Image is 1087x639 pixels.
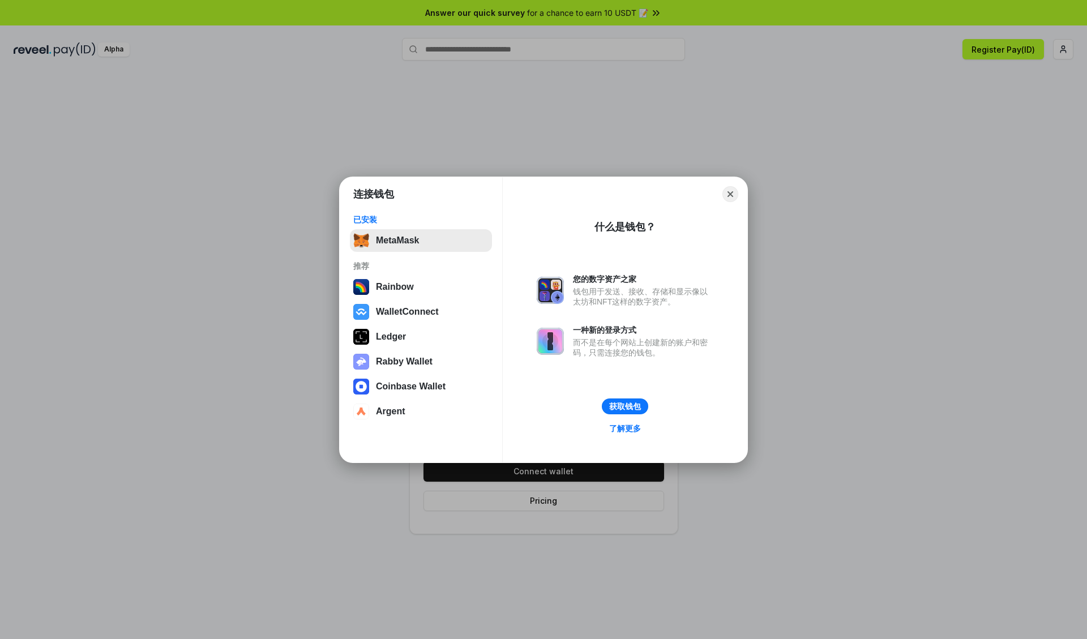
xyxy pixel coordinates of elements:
[350,400,492,423] button: Argent
[573,286,713,307] div: 钱包用于发送、接收、存储和显示像以太坊和NFT这样的数字资产。
[350,229,492,252] button: MetaMask
[594,220,656,234] div: 什么是钱包？
[353,404,369,419] img: svg+xml,%3Csvg%20width%3D%2228%22%20height%3D%2228%22%20viewBox%3D%220%200%2028%2028%22%20fill%3D...
[353,329,369,345] img: svg+xml,%3Csvg%20xmlns%3D%22http%3A%2F%2Fwww.w3.org%2F2000%2Fsvg%22%20width%3D%2228%22%20height%3...
[376,381,446,392] div: Coinbase Wallet
[602,421,648,436] a: 了解更多
[573,325,713,335] div: 一种新的登录方式
[376,307,439,317] div: WalletConnect
[602,398,648,414] button: 获取钱包
[376,332,406,342] div: Ledger
[609,423,641,434] div: 了解更多
[722,186,738,202] button: Close
[353,261,489,271] div: 推荐
[609,401,641,411] div: 获取钱包
[376,357,433,367] div: Rabby Wallet
[376,406,405,417] div: Argent
[350,276,492,298] button: Rainbow
[376,235,419,246] div: MetaMask
[376,282,414,292] div: Rainbow
[537,328,564,355] img: svg+xml,%3Csvg%20xmlns%3D%22http%3A%2F%2Fwww.w3.org%2F2000%2Fsvg%22%20fill%3D%22none%22%20viewBox...
[350,301,492,323] button: WalletConnect
[573,274,713,284] div: 您的数字资产之家
[353,304,369,320] img: svg+xml,%3Csvg%20width%3D%2228%22%20height%3D%2228%22%20viewBox%3D%220%200%2028%2028%22%20fill%3D...
[573,337,713,358] div: 而不是在每个网站上创建新的账户和密码，只需连接您的钱包。
[353,279,369,295] img: svg+xml,%3Csvg%20width%3D%22120%22%20height%3D%22120%22%20viewBox%3D%220%200%20120%20120%22%20fil...
[353,187,394,201] h1: 连接钱包
[353,215,489,225] div: 已安装
[353,379,369,394] img: svg+xml,%3Csvg%20width%3D%2228%22%20height%3D%2228%22%20viewBox%3D%220%200%2028%2028%22%20fill%3D...
[537,277,564,304] img: svg+xml,%3Csvg%20xmlns%3D%22http%3A%2F%2Fwww.w3.org%2F2000%2Fsvg%22%20fill%3D%22none%22%20viewBox...
[350,375,492,398] button: Coinbase Wallet
[350,350,492,373] button: Rabby Wallet
[350,325,492,348] button: Ledger
[353,233,369,248] img: svg+xml,%3Csvg%20fill%3D%22none%22%20height%3D%2233%22%20viewBox%3D%220%200%2035%2033%22%20width%...
[353,354,369,370] img: svg+xml,%3Csvg%20xmlns%3D%22http%3A%2F%2Fwww.w3.org%2F2000%2Fsvg%22%20fill%3D%22none%22%20viewBox...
